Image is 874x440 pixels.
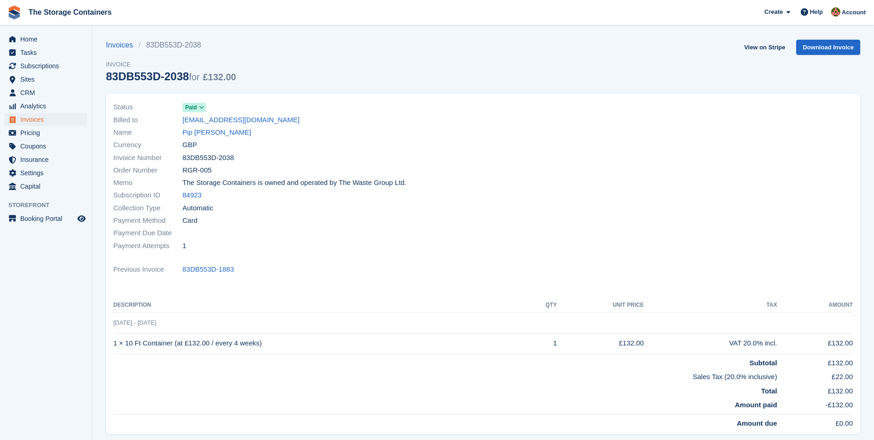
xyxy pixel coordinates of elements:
[796,40,860,55] a: Download Invoice
[20,59,76,72] span: Subscriptions
[113,165,182,176] span: Order Number
[113,241,182,251] span: Payment Attempts
[644,338,777,349] div: VAT 20.0% incl.
[20,113,76,126] span: Invoices
[20,212,76,225] span: Booking Portal
[5,113,87,126] a: menu
[182,203,213,214] span: Automatic
[185,103,197,112] span: Paid
[203,72,236,82] span: £132.00
[20,46,76,59] span: Tasks
[20,180,76,193] span: Capital
[182,215,198,226] span: Card
[777,354,853,368] td: £132.00
[810,7,823,17] span: Help
[842,8,866,17] span: Account
[182,115,299,125] a: [EMAIL_ADDRESS][DOMAIN_NAME]
[5,140,87,153] a: menu
[8,201,92,210] span: Storefront
[7,6,21,19] img: stora-icon-8386f47178a22dfd0bd8f6a31ec36ba5ce8667c1dd55bd0f319d3a0aa187defe.svg
[20,33,76,46] span: Home
[182,178,406,188] span: The Storage Containers is owned and operated by The Waste Group Ltd.
[5,153,87,166] a: menu
[777,368,853,382] td: £22.00
[113,298,525,313] th: Description
[113,319,156,326] span: [DATE] - [DATE]
[737,419,777,427] strong: Amount due
[5,73,87,86] a: menu
[20,140,76,153] span: Coupons
[750,359,777,367] strong: Subtotal
[777,298,853,313] th: Amount
[5,33,87,46] a: menu
[182,190,202,201] a: 84923
[5,126,87,139] a: menu
[20,100,76,113] span: Analytics
[777,333,853,354] td: £132.00
[113,140,182,150] span: Currency
[557,333,644,354] td: £132.00
[113,368,777,382] td: Sales Tax (20.0% inclusive)
[761,387,777,395] strong: Total
[557,298,644,313] th: Unit Price
[113,178,182,188] span: Memo
[777,396,853,414] td: -£132.00
[113,102,182,113] span: Status
[182,165,211,176] span: RGR-005
[5,166,87,179] a: menu
[182,153,234,163] span: 83DB553D-2038
[113,264,182,275] span: Previous Invoice
[182,127,251,138] a: Pip [PERSON_NAME]
[113,215,182,226] span: Payment Method
[20,126,76,139] span: Pricing
[5,59,87,72] a: menu
[182,264,234,275] a: 83DB553D-1883
[20,86,76,99] span: CRM
[113,333,525,354] td: 1 × 10 Ft Container (at £132.00 / every 4 weeks)
[5,100,87,113] a: menu
[20,166,76,179] span: Settings
[113,203,182,214] span: Collection Type
[106,40,236,51] nav: breadcrumbs
[182,102,206,113] a: Paid
[525,333,557,354] td: 1
[113,127,182,138] span: Name
[113,115,182,125] span: Billed to
[5,46,87,59] a: menu
[76,213,87,224] a: Preview store
[182,140,197,150] span: GBP
[735,401,777,409] strong: Amount paid
[25,5,115,20] a: The Storage Containers
[777,414,853,428] td: £0.00
[5,212,87,225] a: menu
[113,190,182,201] span: Subscription ID
[182,241,186,251] span: 1
[764,7,783,17] span: Create
[5,86,87,99] a: menu
[106,60,236,69] span: Invoice
[106,70,236,83] div: 83DB553D-2038
[525,298,557,313] th: QTY
[113,228,182,238] span: Payment Due Date
[20,153,76,166] span: Insurance
[106,40,139,51] a: Invoices
[189,72,199,82] span: for
[20,73,76,86] span: Sites
[740,40,789,55] a: View on Stripe
[5,180,87,193] a: menu
[777,382,853,397] td: £132.00
[644,298,777,313] th: Tax
[831,7,840,17] img: Kirsty Simpson
[113,153,182,163] span: Invoice Number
